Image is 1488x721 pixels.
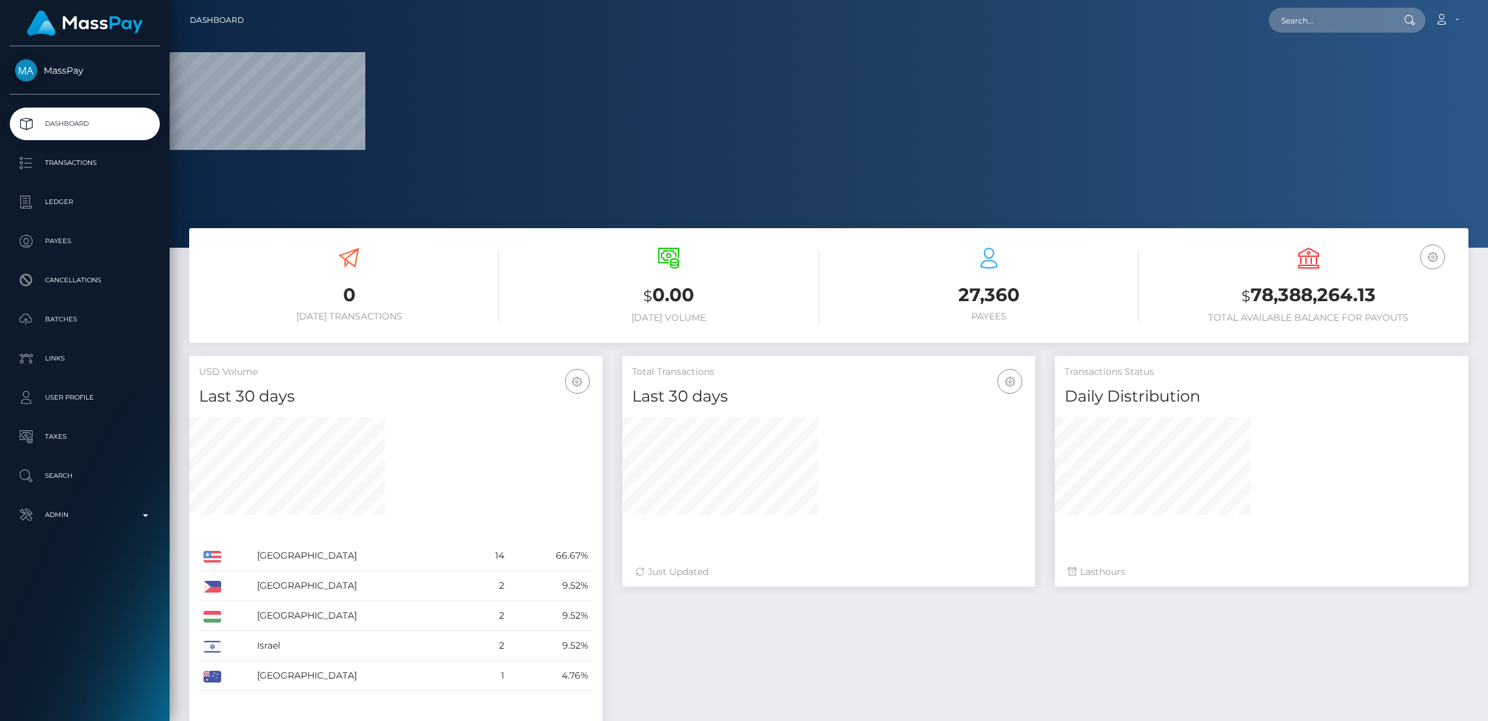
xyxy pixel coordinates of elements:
h4: Last 30 days [199,385,593,408]
h6: [DATE] Transactions [199,311,499,322]
img: IL.png [204,641,221,653]
td: 1 [472,661,509,691]
a: Admin [10,499,160,531]
a: Dashboard [190,7,244,34]
span: MassPay [10,65,160,76]
div: Just Updated [635,565,1023,579]
p: Links [15,349,155,368]
img: PH.png [204,581,221,593]
h4: Last 30 days [632,385,1026,408]
img: MassPay [15,59,37,81]
h3: 0.00 [519,282,819,309]
p: Dashboard [15,114,155,134]
img: US.png [204,551,221,563]
td: [GEOGRAPHIC_DATA] [252,571,472,601]
a: User Profile [10,381,160,414]
small: $ [1241,287,1251,305]
td: 14 [472,541,509,571]
h6: Total Available Balance for Payouts [1159,312,1459,323]
div: Last hours [1068,565,1455,579]
h6: Payees [839,311,1139,322]
a: Dashboard [10,108,160,140]
img: AU.png [204,671,221,683]
a: Ledger [10,186,160,218]
h4: Daily Distribution [1065,385,1459,408]
p: Cancellations [15,271,155,290]
h6: [DATE] Volume [519,312,819,323]
a: Batches [10,303,160,336]
h5: USD Volume [199,366,593,379]
td: 9.52% [509,571,593,601]
td: [GEOGRAPHIC_DATA] [252,661,472,691]
a: Taxes [10,420,160,453]
td: 2 [472,601,509,631]
td: 2 [472,631,509,661]
p: Payees [15,231,155,251]
p: Admin [15,505,155,525]
td: 4.76% [509,661,593,691]
h5: Transactions Status [1065,366,1459,379]
p: Transactions [15,153,155,173]
p: Taxes [15,427,155,447]
img: HU.png [204,611,221,623]
p: Search [15,466,155,486]
td: [GEOGRAPHIC_DATA] [252,601,472,631]
a: Search [10,460,160,492]
td: 2 [472,571,509,601]
a: Transactions [10,147,160,179]
td: 9.52% [509,631,593,661]
a: Cancellations [10,264,160,297]
p: Batches [15,310,155,329]
td: 9.52% [509,601,593,631]
td: 66.67% [509,541,593,571]
small: $ [643,287,652,305]
td: Israel [252,631,472,661]
a: Payees [10,225,160,257]
h5: Total Transactions [632,366,1026,379]
p: User Profile [15,388,155,407]
input: Search... [1269,8,1391,33]
h3: 78,388,264.13 [1159,282,1459,309]
h3: 27,360 [839,282,1139,308]
td: [GEOGRAPHIC_DATA] [252,541,472,571]
h3: 0 [199,282,499,308]
img: MassPay Logo [27,10,143,36]
a: Links [10,342,160,375]
p: Ledger [15,192,155,212]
